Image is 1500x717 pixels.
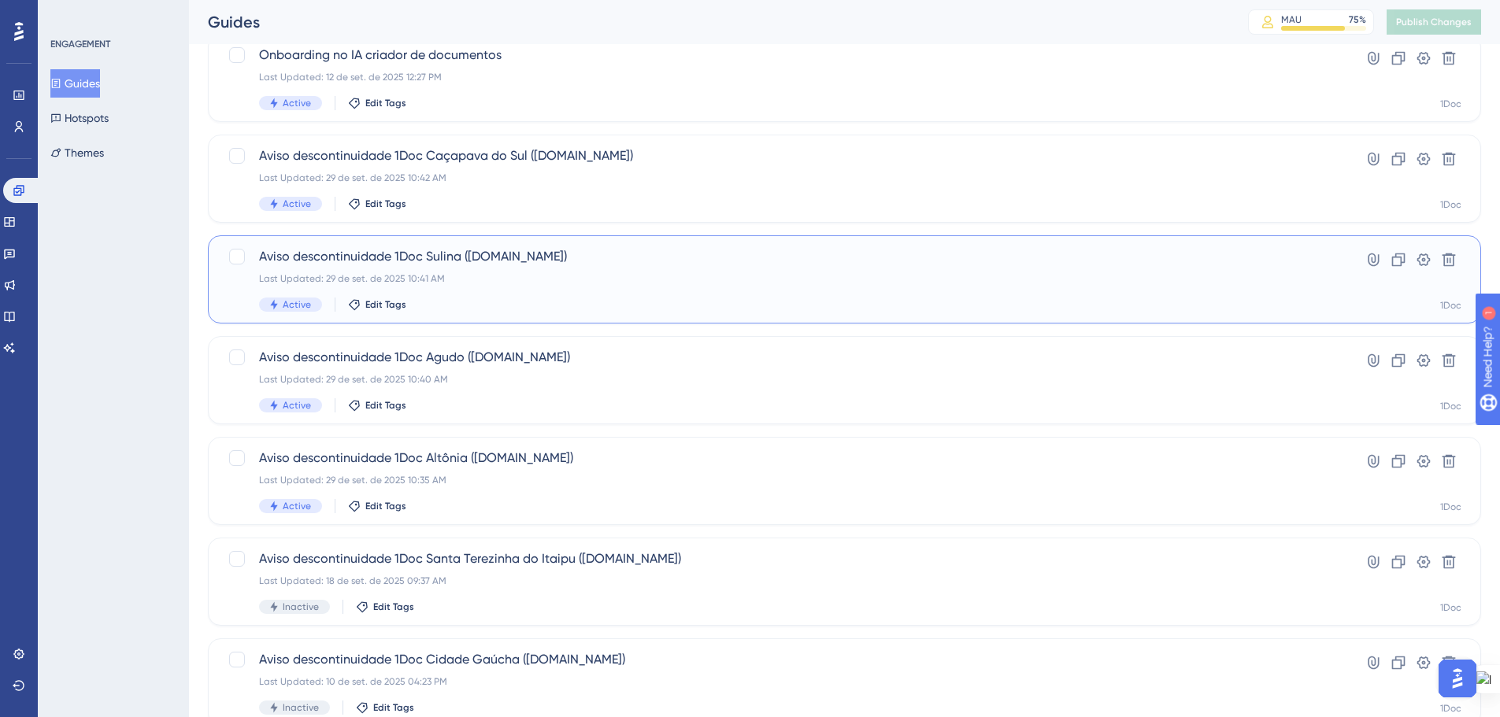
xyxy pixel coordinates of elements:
[208,11,1209,33] div: Guides
[259,474,1304,486] div: Last Updated: 29 de set. de 2025 10:35 AM
[50,38,110,50] div: ENGAGEMENT
[50,139,104,167] button: Themes
[356,701,414,714] button: Edit Tags
[259,449,1304,468] span: Aviso descontinuidade 1Doc Altônia ([DOMAIN_NAME])
[283,198,311,210] span: Active
[373,601,414,613] span: Edit Tags
[365,500,406,512] span: Edit Tags
[259,650,1304,669] span: Aviso descontinuidade 1Doc Cidade Gaúcha ([DOMAIN_NAME])
[1396,16,1472,28] span: Publish Changes
[37,4,98,23] span: Need Help?
[365,97,406,109] span: Edit Tags
[1440,299,1461,312] div: 1Doc
[365,298,406,311] span: Edit Tags
[50,69,100,98] button: Guides
[348,399,406,412] button: Edit Tags
[283,97,311,109] span: Active
[365,198,406,210] span: Edit Tags
[1387,9,1481,35] button: Publish Changes
[356,601,414,613] button: Edit Tags
[259,71,1304,83] div: Last Updated: 12 de set. de 2025 12:27 PM
[1440,198,1461,211] div: 1Doc
[283,701,319,714] span: Inactive
[259,247,1304,266] span: Aviso descontinuidade 1Doc Sulina ([DOMAIN_NAME])
[283,500,311,512] span: Active
[348,198,406,210] button: Edit Tags
[259,348,1304,367] span: Aviso descontinuidade 1Doc Agudo ([DOMAIN_NAME])
[259,575,1304,587] div: Last Updated: 18 de set. de 2025 09:37 AM
[1349,13,1366,26] div: 75 %
[348,97,406,109] button: Edit Tags
[373,701,414,714] span: Edit Tags
[1440,702,1461,715] div: 1Doc
[1434,655,1481,702] iframe: UserGuiding AI Assistant Launcher
[259,46,1304,65] span: Onboarding no IA criador de documentos
[50,104,109,132] button: Hotspots
[283,601,319,613] span: Inactive
[1440,601,1461,614] div: 1Doc
[348,298,406,311] button: Edit Tags
[259,146,1304,165] span: Aviso descontinuidade 1Doc Caçapava do Sul ([DOMAIN_NAME])
[283,399,311,412] span: Active
[259,675,1304,688] div: Last Updated: 10 de set. de 2025 04:23 PM
[109,8,114,20] div: 1
[283,298,311,311] span: Active
[365,399,406,412] span: Edit Tags
[1440,400,1461,412] div: 1Doc
[1281,13,1302,26] div: MAU
[348,500,406,512] button: Edit Tags
[259,172,1304,184] div: Last Updated: 29 de set. de 2025 10:42 AM
[1440,501,1461,513] div: 1Doc
[1440,98,1461,110] div: 1Doc
[259,272,1304,285] div: Last Updated: 29 de set. de 2025 10:41 AM
[259,549,1304,568] span: Aviso descontinuidade 1Doc Santa Terezinha do Itaipu ([DOMAIN_NAME])
[259,373,1304,386] div: Last Updated: 29 de set. de 2025 10:40 AM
